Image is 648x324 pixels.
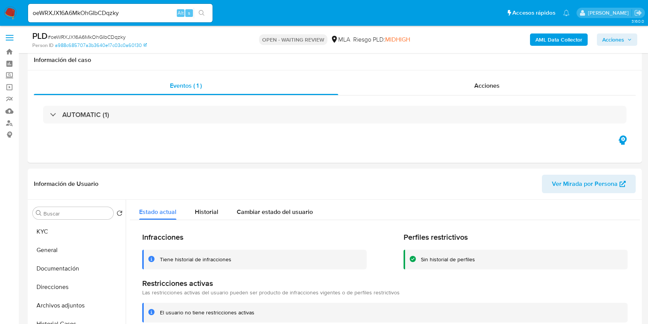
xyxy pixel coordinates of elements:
span: MIDHIGH [385,35,410,44]
span: Accesos rápidos [512,9,555,17]
button: Acciones [597,33,637,46]
button: Documentación [30,259,126,278]
input: Buscar usuario o caso... [28,8,213,18]
span: # oeWRXJX16A6MkOhGIbCDqzky [48,33,126,41]
b: PLD [32,30,48,42]
input: Buscar [43,210,110,217]
b: Person ID [32,42,53,49]
span: Acciones [602,33,624,46]
a: a988c685707a3b3640e17c03c0a60130 [55,42,147,49]
span: Acciones [474,81,500,90]
button: Archivos adjuntos [30,296,126,315]
span: s [188,9,190,17]
div: MLA [331,35,350,44]
button: General [30,241,126,259]
h1: Información del caso [34,56,636,64]
b: AML Data Collector [535,33,582,46]
p: OPEN - WAITING REVIEW [259,34,327,45]
span: Alt [178,9,184,17]
button: KYC [30,222,126,241]
button: AML Data Collector [530,33,588,46]
button: search-icon [194,8,209,18]
p: juanbautista.fernandez@mercadolibre.com [588,9,631,17]
a: Salir [634,9,642,17]
span: Eventos ( 1 ) [170,81,202,90]
button: Direcciones [30,278,126,296]
button: Ver Mirada por Persona [542,175,636,193]
a: Notificaciones [563,10,570,16]
span: Riesgo PLD: [353,35,410,44]
button: Volver al orden por defecto [116,210,123,219]
div: AUTOMATIC (1) [43,106,626,124]
h3: AUTOMATIC (1) [62,110,109,119]
h1: Información de Usuario [34,180,98,188]
span: Ver Mirada por Persona [552,175,618,193]
button: Buscar [36,210,42,216]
